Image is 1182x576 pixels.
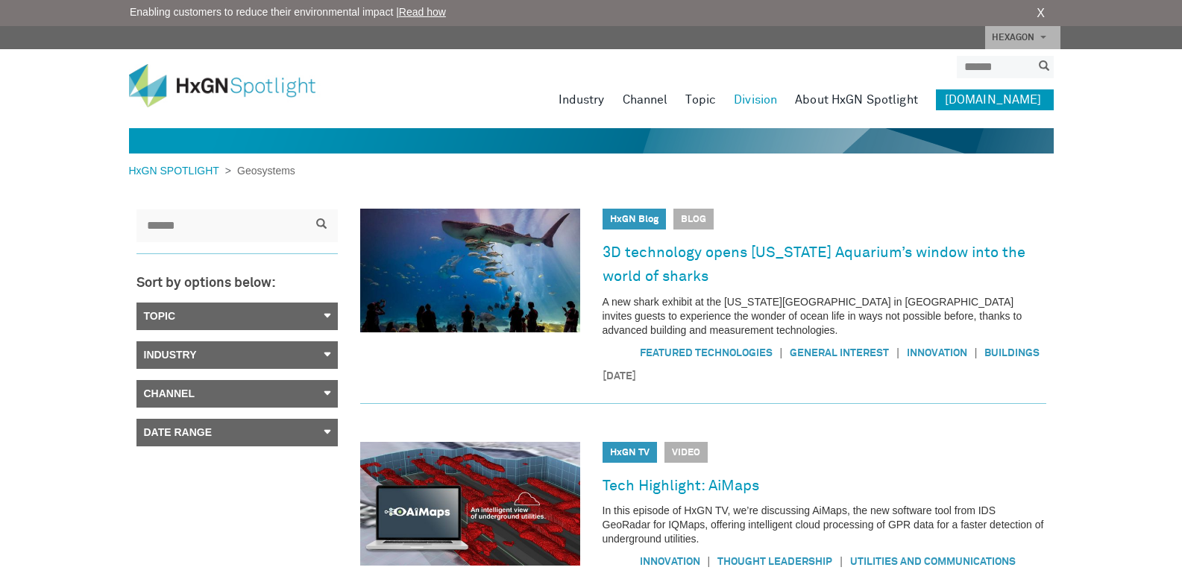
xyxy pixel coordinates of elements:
a: About HxGN Spotlight [795,89,918,110]
div: > [129,163,295,179]
a: Featured Technologies [640,348,773,358]
p: In this episode of HxGN TV, we’re discussing AiMaps, the new software tool from IDS GeoRadar for ... [603,504,1046,546]
a: HEXAGON [985,26,1060,49]
span: Enabling customers to reduce their environmental impact | [130,4,446,20]
a: Industry [559,89,605,110]
a: Tech Highlight: AiMaps [603,474,759,498]
a: HxGN TV [610,448,650,458]
a: Utilities and communications [850,557,1016,567]
p: A new shark exhibit at the [US_STATE][GEOGRAPHIC_DATA] in [GEOGRAPHIC_DATA] invites guests to exp... [603,295,1046,338]
a: [DOMAIN_NAME] [936,89,1054,110]
a: Innovation [907,348,967,358]
a: Topic [136,303,338,330]
a: Industry [136,341,338,369]
img: HxGN Spotlight [129,64,338,107]
a: Innovation [640,557,700,567]
a: HxGN SPOTLIGHT [129,165,225,177]
img: Tech Highlight: AiMaps [360,442,580,566]
time: [DATE] [603,369,1046,384]
a: Channel [623,89,668,110]
span: Video [664,442,708,463]
a: X [1037,4,1045,22]
a: Channel [136,380,338,408]
span: | [832,554,850,569]
a: Date Range [136,419,338,446]
a: Division [734,89,777,110]
h3: Sort by options below: [136,276,338,291]
span: | [967,345,985,361]
span: Blog [673,209,714,230]
span: | [889,345,907,361]
img: 3D technology opens Georgia Aquarium’s window into the world of sharks [360,209,580,332]
a: Read how [399,6,446,18]
span: | [773,345,790,361]
a: Topic [685,89,716,110]
span: | [700,554,718,569]
a: HxGN Blog [610,215,658,224]
a: Thought Leadership [717,557,832,567]
a: General Interest [790,348,889,358]
a: 3D technology opens [US_STATE] Aquarium’s window into the world of sharks [603,241,1046,289]
span: Geosystems [231,165,295,177]
a: Buildings [984,348,1040,358]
